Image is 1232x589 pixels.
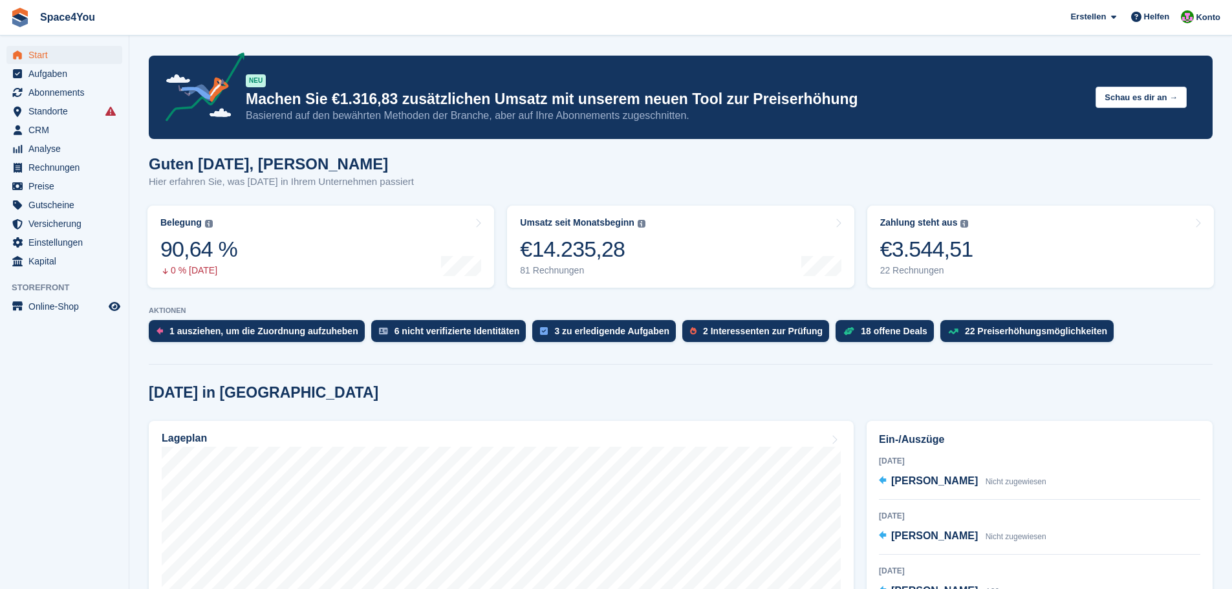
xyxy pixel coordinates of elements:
span: Standorte [28,102,106,120]
h1: Guten [DATE], [PERSON_NAME] [149,155,414,173]
h2: Lageplan [162,433,207,444]
a: menu [6,233,122,252]
a: Speisekarte [6,297,122,316]
img: stora-icon-8386f47178a22dfd0bd8f6a31ec36ba5ce8667c1dd55bd0f319d3a0aa187defe.svg [10,8,30,27]
a: menu [6,140,122,158]
span: CRM [28,121,106,139]
div: Belegung [160,217,202,228]
a: 18 offene Deals [836,320,940,348]
img: icon-info-grey-7440780725fd019a000dd9b08b2336e03edf1995a4989e88bcd33f0948082b44.svg [638,220,645,228]
a: menu [6,196,122,214]
span: Nicht zugewiesen [986,532,1046,541]
span: Gutscheine [28,196,106,214]
img: icon-info-grey-7440780725fd019a000dd9b08b2336e03edf1995a4989e88bcd33f0948082b44.svg [960,220,968,228]
a: 3 zu erledigende Aufgaben [532,320,682,348]
a: menu [6,83,122,102]
a: Space4You [35,6,100,28]
span: Online-Shop [28,297,106,316]
img: deal-1b604bf984904fb50ccaf53a9ad4b4a5d6e5aea283cecdc64d6e3604feb123c2.svg [843,327,854,336]
span: Nicht zugewiesen [986,477,1046,486]
a: menu [6,158,122,177]
p: Machen Sie €1.316,83 zusätzlichen Umsatz mit unserem neuen Tool zur Preiserhöhung [246,90,1085,109]
a: 6 nicht verifizierte Identitäten [371,320,533,348]
a: menu [6,177,122,195]
img: Luca-André Talhoff [1181,10,1194,23]
span: Kapital [28,252,106,270]
span: Aufgaben [28,65,106,83]
p: AKTIONEN [149,306,1213,315]
p: Basierend auf den bewährten Methoden der Branche, aber auf Ihre Abonnements zugeschnitten. [246,109,1085,123]
div: 18 offene Deals [861,326,927,336]
span: Preise [28,177,106,195]
div: 2 Interessenten zur Prüfung [703,326,823,336]
a: menu [6,102,122,120]
div: [DATE] [879,565,1200,577]
h2: Ein-/Auszüge [879,432,1200,447]
a: Belegung 90,64 % 0 % [DATE] [147,206,494,288]
span: Storefront [12,281,129,294]
div: 6 nicht verifizierte Identitäten [394,326,520,336]
a: menu [6,215,122,233]
img: task-75834270c22a3079a89374b754ae025e5fb1db73e45f91037f5363f120a921f8.svg [540,327,548,335]
span: Abonnements [28,83,106,102]
a: menu [6,65,122,83]
a: Zahlung steht aus €3.544,51 22 Rechnungen [867,206,1214,288]
h2: [DATE] in [GEOGRAPHIC_DATA] [149,384,378,402]
div: [DATE] [879,455,1200,467]
button: Schau es dir an → [1096,87,1187,108]
i: Es sind Fehler bei der Synchronisierung von Smart-Einträgen aufgetreten [105,106,116,116]
a: Vorschau-Shop [107,299,122,314]
span: Versicherung [28,215,106,233]
a: menu [6,252,122,270]
a: 2 Interessenten zur Prüfung [682,320,836,348]
div: [DATE] [879,510,1200,522]
div: 90,64 % [160,236,237,262]
div: 1 ausziehen, um die Zuordnung aufzuheben [169,326,358,336]
span: [PERSON_NAME] [891,530,978,541]
div: Umsatz seit Monatsbeginn [520,217,634,228]
span: Konto [1196,11,1220,24]
a: 1 ausziehen, um die Zuordnung aufzuheben [149,320,371,348]
div: 0 % [DATE] [160,265,237,276]
img: icon-info-grey-7440780725fd019a000dd9b08b2336e03edf1995a4989e88bcd33f0948082b44.svg [205,220,213,228]
img: move_outs_to_deallocate_icon-f764333ba52eb49d3ac5e1228854f67142a1ed5810a6f6cc68b1a99e826820c5.svg [157,327,163,335]
div: 22 Rechnungen [880,265,973,276]
div: NEU [246,74,266,87]
span: Helfen [1144,10,1170,23]
div: 22 Preiserhöhungsmöglichkeiten [965,326,1107,336]
span: Analyse [28,140,106,158]
span: Rechnungen [28,158,106,177]
span: [PERSON_NAME] [891,475,978,486]
div: €3.544,51 [880,236,973,262]
img: price-adjustments-announcement-icon-8257ccfd72463d97f412b2fc003d46551f7dbcb40ab6d574587a9cd5c0d94... [155,52,245,126]
div: 81 Rechnungen [520,265,645,276]
div: Zahlung steht aus [880,217,958,228]
img: verify_identity-adf6edd0f0f0b5bbfe63781bf79b02c33cf7c696d77639b501bdc392416b5a36.svg [379,327,388,335]
a: [PERSON_NAME] Nicht zugewiesen [879,473,1046,490]
a: menu [6,46,122,64]
span: Einstellungen [28,233,106,252]
span: Erstellen [1070,10,1106,23]
a: 22 Preiserhöhungsmöglichkeiten [940,320,1120,348]
span: Start [28,46,106,64]
a: Umsatz seit Monatsbeginn €14.235,28 81 Rechnungen [507,206,854,288]
a: [PERSON_NAME] Nicht zugewiesen [879,528,1046,545]
img: price_increase_opportunities-93ffe204e8149a01c8c9dc8f82e8f89637d9d84a8eef4429ea346261dce0b2c0.svg [948,328,958,334]
a: menu [6,121,122,139]
div: 3 zu erledigende Aufgaben [554,326,669,336]
img: prospect-51fa495bee0391a8d652442698ab0144808aea92771e9ea1ae160a38d050c398.svg [690,327,697,335]
p: Hier erfahren Sie, was [DATE] in Ihrem Unternehmen passiert [149,175,414,189]
div: €14.235,28 [520,236,645,262]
